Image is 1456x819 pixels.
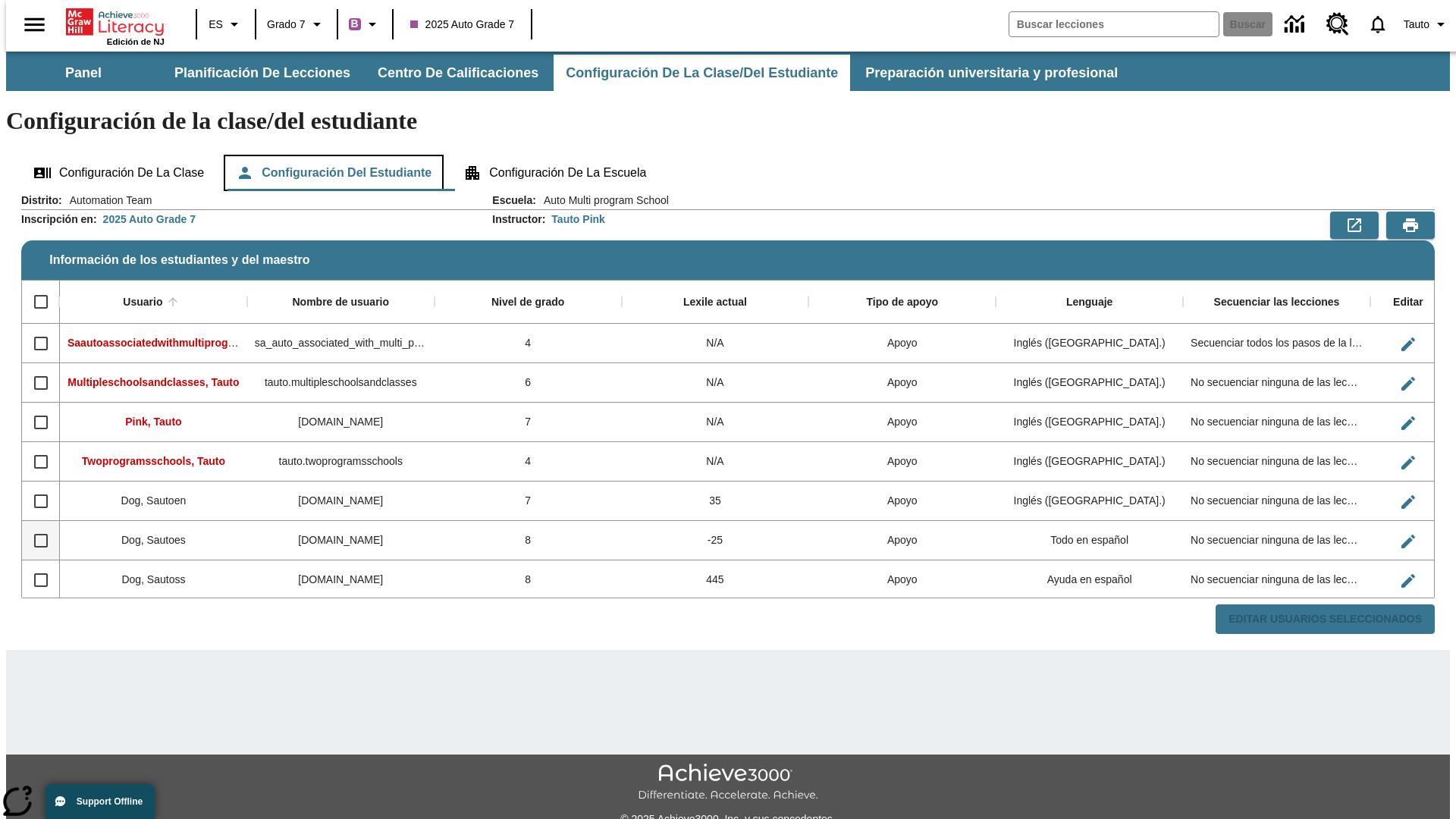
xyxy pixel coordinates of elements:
div: Subbarra de navegación [6,55,1131,91]
div: Apoyo [808,442,996,482]
div: Configuración de la clase/del estudiante [21,155,1435,191]
button: Planificación de lecciones [162,55,362,91]
div: Apoyo [808,403,996,442]
a: Notificaciones [1358,5,1398,44]
div: Todo en español [996,521,1183,560]
div: N/A [622,324,809,363]
div: Nombre de usuario [292,296,389,309]
h1: Configuración de la clase/del estudiante [6,107,1450,135]
div: Apoyo [808,560,996,600]
div: N/A [622,363,809,403]
div: Inglés (EE. UU.) [996,324,1183,363]
button: Editar Usuario [1393,329,1423,359]
button: Exportar a CSV [1330,212,1379,239]
div: No secuenciar ninguna de las lecciones [1183,521,1370,560]
div: -25 [622,521,809,560]
div: Información de los estudiantes y del maestro [21,193,1435,635]
div: Usuario [123,296,162,309]
button: Configuración de la clase [21,155,216,191]
button: Support Offline [45,784,155,819]
div: tauto.multipleschoolsandclasses [247,363,435,403]
div: Portada [66,5,165,46]
div: No secuenciar ninguna de las lecciones [1183,442,1370,482]
div: Secuenciar todos los pasos de la lección [1183,324,1370,363]
div: Tipo de apoyo [866,296,938,309]
div: 6 [435,363,622,403]
img: Achieve3000 Differentiate Accelerate Achieve [638,764,818,802]
button: Configuración del estudiante [224,155,444,191]
div: sautoen.dog [247,482,435,521]
span: Dog, Sautoes [121,534,186,546]
button: Editar Usuario [1393,526,1423,557]
button: Editar Usuario [1393,487,1423,517]
div: 2025 Auto Grade 7 [103,212,196,227]
h2: Inscripción en : [21,213,97,226]
span: Twoprogramsschools, Tauto [82,455,225,467]
div: No secuenciar ninguna de las lecciones [1183,403,1370,442]
span: Información de los estudiantes y del maestro [49,253,309,267]
button: Panel [8,55,159,91]
div: tauto.twoprogramsschools [247,442,435,482]
button: Lenguaje: ES, Selecciona un idioma [202,11,250,38]
div: Inglés (EE. UU.) [996,482,1183,521]
div: N/A [622,442,809,482]
div: Apoyo [808,482,996,521]
div: Inglés (EE. UU.) [996,403,1183,442]
span: Auto Multi program School [536,193,669,208]
button: Vista previa de impresión [1386,212,1435,239]
button: Configuración de la escuela [451,155,658,191]
span: B [351,14,359,33]
span: ES [209,17,223,33]
span: Automation Team [62,193,152,208]
button: Editar Usuario [1393,369,1423,399]
span: Multipleschoolsandclasses, Tauto [67,376,239,388]
div: Apoyo [808,521,996,560]
button: Editar Usuario [1393,447,1423,478]
div: No secuenciar ninguna de las lecciones [1183,363,1370,403]
div: Subbarra de navegación [6,52,1450,91]
div: sautoes.dog [247,521,435,560]
div: Apoyo [808,324,996,363]
div: 8 [435,521,622,560]
div: Lenguaje [1066,296,1112,309]
span: Pink, Tauto [125,416,181,428]
h2: Escuela : [492,194,536,207]
div: 445 [622,560,809,600]
div: Lexile actual [683,296,747,309]
div: 7 [435,482,622,521]
span: 2025 Auto Grade 7 [410,17,515,33]
h2: Instructor : [492,213,545,226]
div: 7 [435,403,622,442]
button: Grado: Grado 7, Elige un grado [261,11,332,38]
div: sautoss.dog [247,560,435,600]
span: Tauto [1404,17,1429,33]
a: Centro de recursos, Se abrirá en una pestaña nueva. [1317,4,1358,45]
a: Centro de información [1276,4,1317,45]
div: Tauto Pink [551,212,605,227]
button: Boost El color de la clase es morado/púrpura. Cambiar el color de la clase. [343,11,388,38]
span: Grado 7 [267,17,306,33]
div: 4 [435,442,622,482]
button: Editar Usuario [1393,408,1423,438]
div: No secuenciar ninguna de las lecciones [1183,482,1370,521]
span: Saautoassociatedwithmultiprogr, Saautoassociatedwithmultiprogr [67,337,402,349]
div: N/A [622,403,809,442]
div: Editar [1393,296,1423,309]
div: sa_auto_associated_with_multi_program_classes [247,324,435,363]
span: Edición de NJ [107,37,165,46]
div: 35 [622,482,809,521]
button: Centro de calificaciones [366,55,551,91]
div: Secuenciar las lecciones [1214,296,1340,309]
button: Perfil/Configuración [1398,11,1456,38]
span: Support Offline [77,796,143,807]
div: tauto.pink [247,403,435,442]
div: Inglés (EE. UU.) [996,442,1183,482]
div: 4 [435,324,622,363]
div: Nivel de grado [491,296,564,309]
div: Inglés (EE. UU.) [996,363,1183,403]
div: Apoyo [808,363,996,403]
span: Dog, Sautoss [121,573,185,585]
div: No secuenciar ninguna de las lecciones [1183,560,1370,600]
button: Configuración de la clase/del estudiante [554,55,850,91]
input: Buscar campo [1009,12,1219,36]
